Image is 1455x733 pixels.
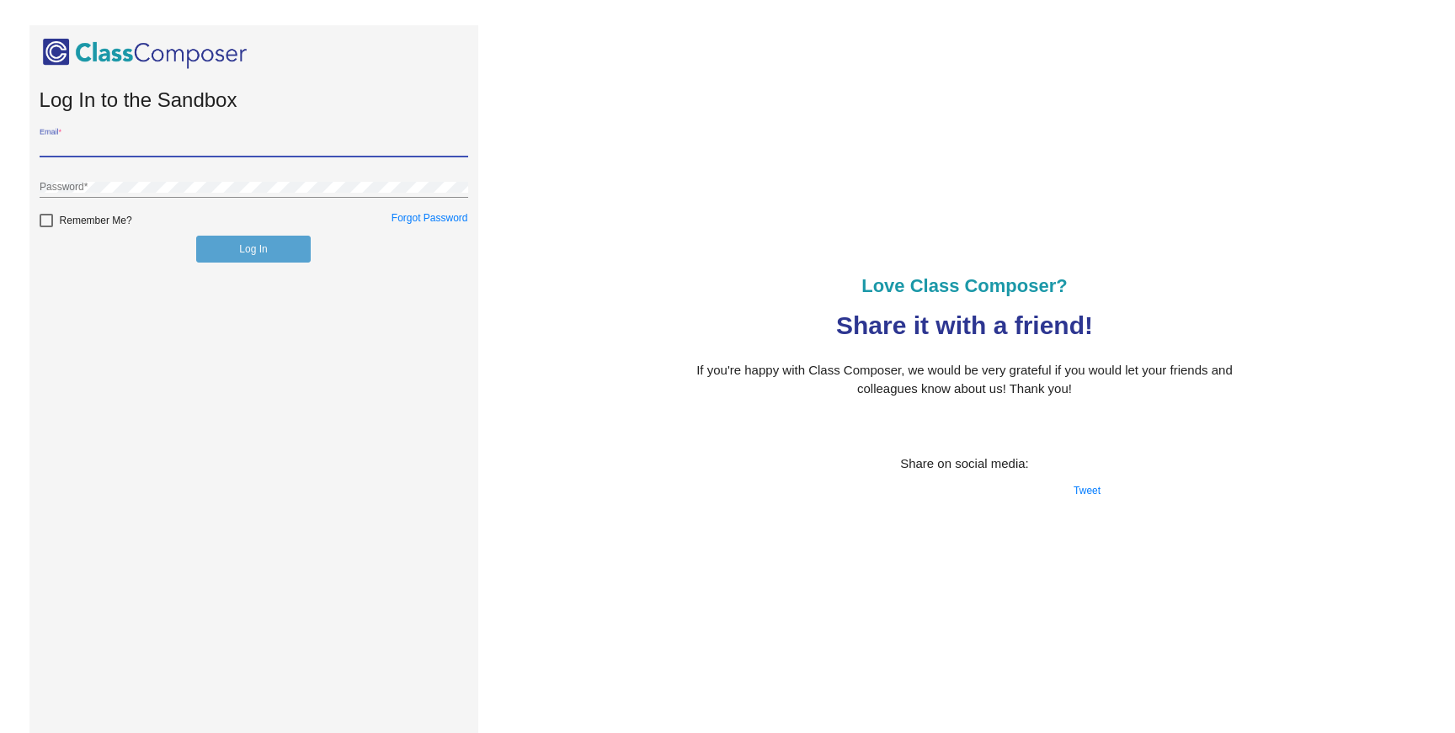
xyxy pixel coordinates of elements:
a: Forgot Password [392,212,468,224]
h4: Share it with a friend! [688,311,1242,341]
p: If you're happy with Class Composer, we would be very grateful if you would let your friends and ... [688,361,1242,399]
h2: Log In to the Sandbox [40,88,468,113]
span: Remember Me? [60,210,132,231]
a: Tweet [1074,485,1101,497]
button: Log In [196,236,310,263]
h5: Love Class Composer? [688,267,1242,305]
p: Share on social media: [688,454,1242,474]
